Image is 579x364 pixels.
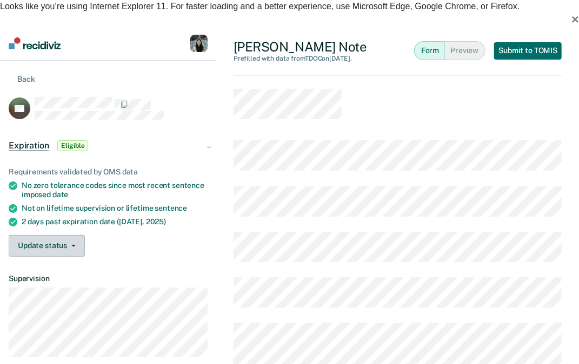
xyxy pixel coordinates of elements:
div: Not on lifetime supervision or lifetime [22,204,208,213]
span: Eligible [57,140,88,151]
span: Expiration [9,140,49,151]
span: sentence [155,204,187,212]
button: Submit to TOMIS [494,42,562,60]
div: Requirements validated by OMS data [9,167,208,177]
span: date [52,190,68,199]
button: Update status [9,235,85,257]
button: Form [414,41,445,60]
img: Recidiviz [9,37,61,49]
span: 2025) [146,217,166,226]
span: × [571,12,579,27]
button: Back [9,74,35,84]
div: 2 days past expiration date ([DATE], [22,217,208,226]
div: [PERSON_NAME] Note [234,39,367,62]
div: Prefilled with data from TDOC on [DATE] . [234,55,367,62]
button: Preview [445,41,485,60]
dt: Supervision [9,274,208,283]
div: No zero tolerance codes since most recent sentence imposed [22,181,208,199]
